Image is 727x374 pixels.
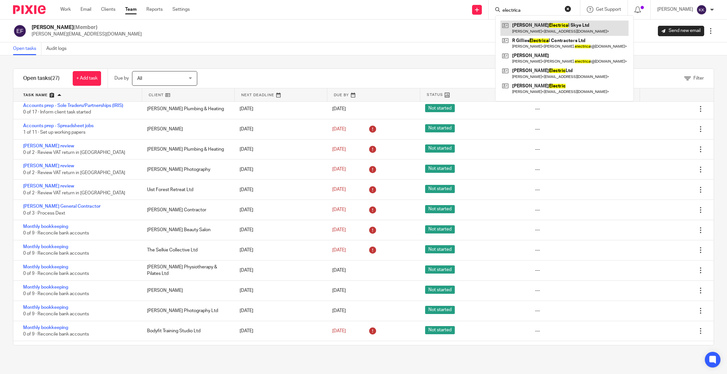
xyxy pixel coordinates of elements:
[332,127,346,131] span: [DATE]
[60,6,71,13] a: Work
[535,328,540,334] div: ---
[23,251,89,256] span: 0 of 9 · Reconcile bank accounts
[233,123,326,136] div: [DATE]
[332,107,346,111] span: [DATE]
[23,144,74,148] a: [PERSON_NAME] review
[141,345,233,358] div: Skye Strength & Movement Ltd
[23,184,74,188] a: [PERSON_NAME] review
[146,6,163,13] a: Reports
[233,102,326,115] div: [DATE]
[425,326,455,334] span: Not started
[23,325,68,330] a: Monthly bookkeeping
[101,6,115,13] a: Clients
[535,126,540,132] div: ---
[233,244,326,257] div: [DATE]
[535,267,540,274] div: ---
[535,166,540,173] div: ---
[141,102,233,115] div: [PERSON_NAME] Plumbing & Heating
[23,150,125,155] span: 0 of 2 · Review VAT return in [GEOGRAPHIC_DATA]
[658,26,704,36] a: Send new email
[535,106,540,112] div: ---
[125,6,137,13] a: Team
[141,163,233,176] div: [PERSON_NAME] Photography
[114,75,129,82] p: Due by
[425,144,455,153] span: Not started
[332,147,346,152] span: [DATE]
[13,42,41,55] a: Open tasks
[233,223,326,236] div: [DATE]
[141,123,233,136] div: [PERSON_NAME]
[141,203,233,217] div: [PERSON_NAME] Contractor
[535,227,540,233] div: ---
[425,165,455,173] span: Not started
[535,307,540,314] div: ---
[141,324,233,337] div: Bodyfit Training Studio Ltd
[233,284,326,297] div: [DATE]
[23,292,89,296] span: 0 of 9 · Reconcile bank accounts
[23,224,68,229] a: Monthly bookkeeping
[332,207,346,212] span: [DATE]
[141,183,233,196] div: Uist Forest Retreat Ltd
[23,110,91,114] span: 0 of 17 · Inform client task started
[233,324,326,337] div: [DATE]
[332,308,346,313] span: [DATE]
[23,191,125,195] span: 0 of 2 · Review VAT return in [GEOGRAPHIC_DATA]
[23,75,60,82] h1: Open tasks
[332,167,346,172] span: [DATE]
[535,287,540,294] div: ---
[535,247,540,253] div: ---
[425,286,455,294] span: Not started
[332,288,346,293] span: [DATE]
[233,345,326,358] div: [DATE]
[141,304,233,317] div: [PERSON_NAME] Photography Ltd
[425,306,455,314] span: Not started
[233,183,326,196] div: [DATE]
[23,271,89,276] span: 0 of 9 · Reconcile bank accounts
[23,231,89,236] span: 0 of 9 · Reconcile bank accounts
[141,143,233,156] div: [PERSON_NAME] Plumbing & Heating
[23,245,68,249] a: Monthly bookkeeping
[233,163,326,176] div: [DATE]
[535,207,540,213] div: ---
[74,25,97,30] span: (Member)
[13,5,46,14] img: Pixie
[137,76,142,81] span: All
[51,76,60,81] span: (27)
[233,203,326,217] div: [DATE]
[141,284,233,297] div: [PERSON_NAME]
[141,244,233,257] div: The Selkie Collective Ltd
[565,6,571,12] button: Clear
[233,264,326,277] div: [DATE]
[23,204,100,209] a: [PERSON_NAME] General Contractor
[46,42,71,55] a: Audit logs
[23,285,68,290] a: Monthly bookkeeping
[596,7,621,12] span: Get Support
[73,71,101,86] a: + Add task
[332,228,346,232] span: [DATE]
[23,171,125,175] span: 0 of 2 · Review VAT return in [GEOGRAPHIC_DATA]
[141,223,233,236] div: [PERSON_NAME] Beauty Salon
[23,265,68,269] a: Monthly bookkeeping
[32,31,142,37] p: [PERSON_NAME][EMAIL_ADDRESS][DOMAIN_NAME]
[23,211,65,216] span: 0 of 3 · Process Dext
[535,187,540,193] div: ---
[502,8,560,14] input: Search
[141,261,233,280] div: [PERSON_NAME] Physiotherapy & Pilates Ltd
[23,124,94,128] a: Accounts prep - Spreadsheet jobs
[425,104,455,112] span: Not started
[425,245,455,253] span: Not started
[23,130,85,135] span: 1 of 11 · Set up working papers
[233,304,326,317] div: [DATE]
[693,76,704,81] span: Filter
[13,24,27,38] img: svg%3E
[427,92,443,97] span: Status
[535,146,540,153] div: ---
[23,332,89,337] span: 0 of 9 · Reconcile bank accounts
[332,329,346,333] span: [DATE]
[23,312,89,316] span: 0 of 9 · Reconcile bank accounts
[425,124,455,132] span: Not started
[425,205,455,213] span: Not started
[172,6,190,13] a: Settings
[233,143,326,156] div: [DATE]
[657,6,693,13] p: [PERSON_NAME]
